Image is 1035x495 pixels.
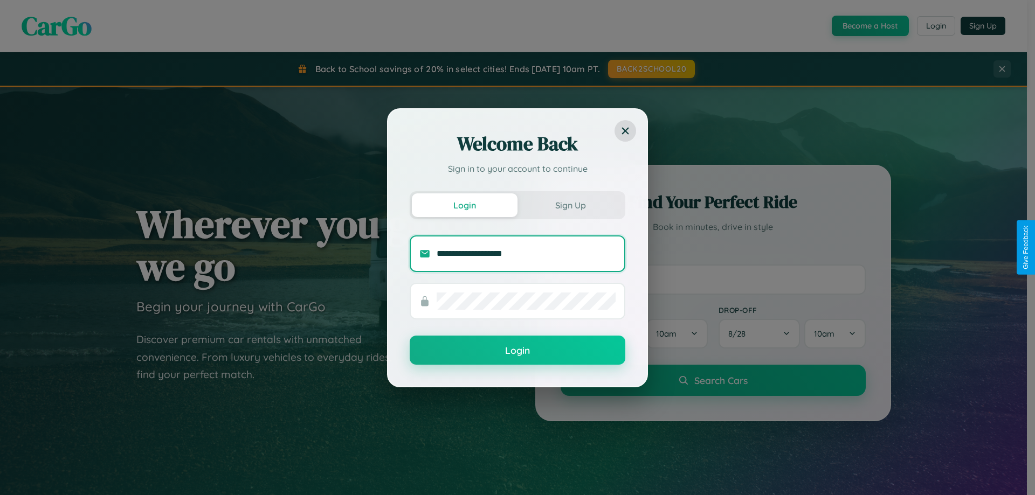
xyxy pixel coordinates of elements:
[517,193,623,217] button: Sign Up
[410,336,625,365] button: Login
[410,162,625,175] p: Sign in to your account to continue
[1022,226,1030,269] div: Give Feedback
[412,193,517,217] button: Login
[410,131,625,157] h2: Welcome Back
